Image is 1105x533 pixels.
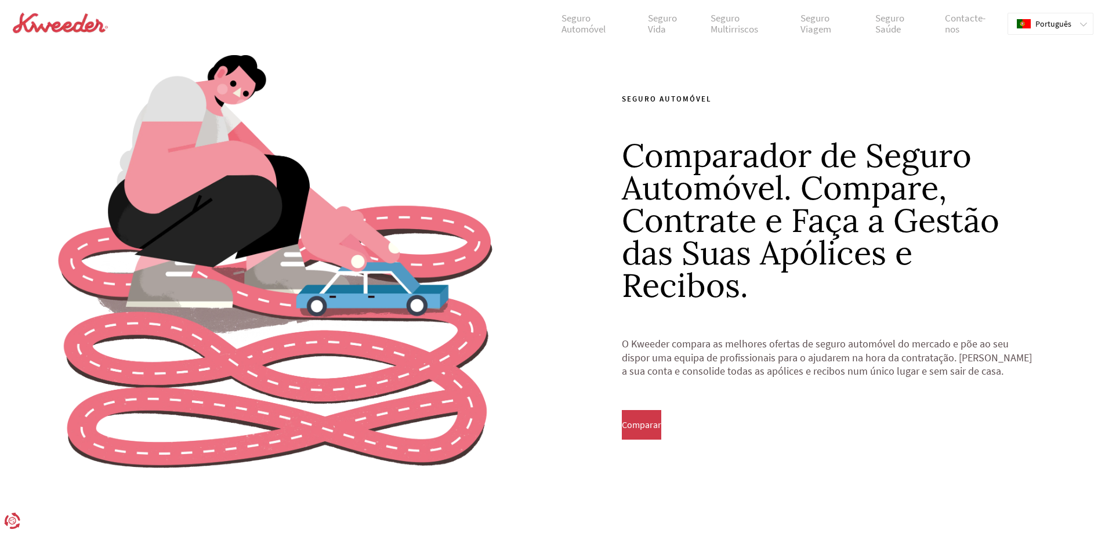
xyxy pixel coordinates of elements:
[639,13,702,35] a: Seguro Vida
[867,13,936,35] a: Seguro Saúde
[622,93,1036,106] p: Seguro Automóvel
[12,12,109,37] a: logo
[622,323,1036,410] h2: O Kweeder compara as melhores ofertas de seguro automóvel do mercado e põe ao seu dispor uma equi...
[702,13,792,35] a: Seguro Multirriscos
[622,419,661,430] span: Comparar
[936,13,1005,35] a: Contacte-nos
[622,410,661,439] button: Comparar
[622,128,1036,302] h1: Comparador de Seguro Automóvel. Compare, Contrate e Faça a Gestão das Suas Apólices e Recibos.
[1035,19,1071,28] span: Português
[622,422,661,430] a: Comparar
[792,13,866,35] a: Seguro Viagem
[12,12,109,35] img: logo
[553,13,640,35] a: Seguro Automóvel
